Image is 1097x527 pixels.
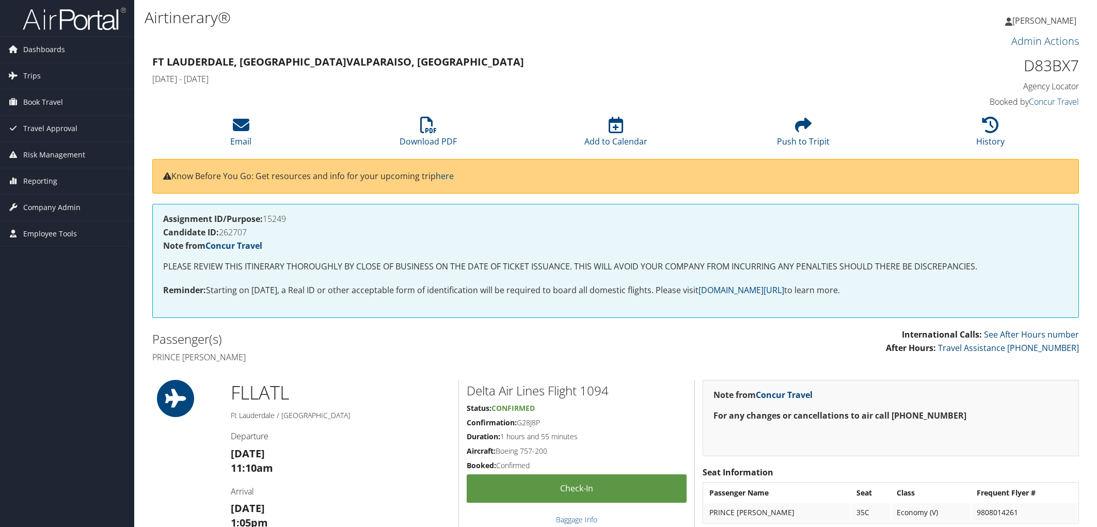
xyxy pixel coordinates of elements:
h4: 15249 [163,215,1068,223]
span: Travel Approval [23,116,77,141]
h1: Airtinerary® [145,7,773,28]
a: History [976,122,1005,147]
th: Seat [851,484,891,502]
strong: Ft Lauderdale, [GEOGRAPHIC_DATA] Valparaiso, [GEOGRAPHIC_DATA] [152,55,524,69]
span: Book Travel [23,89,63,115]
h4: Booked by [859,96,1079,107]
h5: Boeing 757-200 [467,446,686,456]
h2: Delta Air Lines Flight 1094 [467,382,686,400]
a: [DOMAIN_NAME][URL] [698,284,784,296]
span: Dashboards [23,37,65,62]
strong: Note from [163,240,262,251]
p: PLEASE REVIEW THIS ITINERARY THOROUGHLY BY CLOSE OF BUSINESS ON THE DATE OF TICKET ISSUANCE. THIS... [163,260,1068,274]
h1: D83BX7 [859,55,1079,76]
a: Push to Tripit [777,122,830,147]
a: Baggage Info [556,515,597,524]
h5: Ft Lauderdale / [GEOGRAPHIC_DATA] [231,410,451,421]
strong: [DATE] [231,446,265,460]
strong: For any changes or cancellations to air call [PHONE_NUMBER] [713,410,966,421]
h4: Prince [PERSON_NAME] [152,352,608,363]
span: Company Admin [23,195,81,220]
strong: Reminder: [163,284,206,296]
h4: Arrival [231,486,451,497]
a: Concur Travel [1029,96,1079,107]
a: Concur Travel [205,240,262,251]
strong: Booked: [467,460,496,470]
a: Download PDF [400,122,457,147]
span: Employee Tools [23,221,77,247]
strong: Aircraft: [467,446,496,456]
a: Admin Actions [1011,34,1079,48]
td: 9808014261 [972,503,1077,522]
a: Check-in [467,474,686,503]
span: Trips [23,63,41,89]
strong: After Hours: [886,342,936,354]
a: here [436,170,454,182]
strong: 11:10am [231,461,273,475]
a: Email [230,122,251,147]
a: Add to Calendar [584,122,647,147]
a: [PERSON_NAME] [1005,5,1087,36]
strong: Seat Information [703,467,773,478]
h2: Passenger(s) [152,330,608,348]
td: 35C [851,503,891,522]
a: Travel Assistance [PHONE_NUMBER] [938,342,1079,354]
p: Know Before You Go: Get resources and info for your upcoming trip [163,170,1068,183]
span: Confirmed [491,403,535,413]
img: airportal-logo.png [23,7,126,31]
p: Starting on [DATE], a Real ID or other acceptable form of identification will be required to boar... [163,284,1068,297]
span: [PERSON_NAME] [1012,15,1076,26]
td: PRINCE [PERSON_NAME] [704,503,850,522]
strong: [DATE] [231,501,265,515]
span: Risk Management [23,142,85,168]
th: Frequent Flyer # [972,484,1077,502]
h5: 1 hours and 55 minutes [467,432,686,442]
h4: Agency Locator [859,81,1079,92]
h4: Departure [231,430,451,442]
strong: Confirmation: [467,418,517,427]
strong: Status: [467,403,491,413]
h5: G28J8P [467,418,686,428]
h5: Confirmed [467,460,686,471]
strong: International Calls: [902,329,982,340]
h4: 262707 [163,228,1068,236]
th: Passenger Name [704,484,850,502]
strong: Assignment ID/Purpose: [163,213,263,225]
a: Concur Travel [756,389,813,401]
a: See After Hours number [984,329,1079,340]
strong: Duration: [467,432,500,441]
span: Reporting [23,168,57,194]
th: Class [892,484,971,502]
h1: FLL ATL [231,380,451,406]
strong: Candidate ID: [163,227,219,238]
strong: Note from [713,389,813,401]
td: Economy (V) [892,503,971,522]
h4: [DATE] - [DATE] [152,73,844,85]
